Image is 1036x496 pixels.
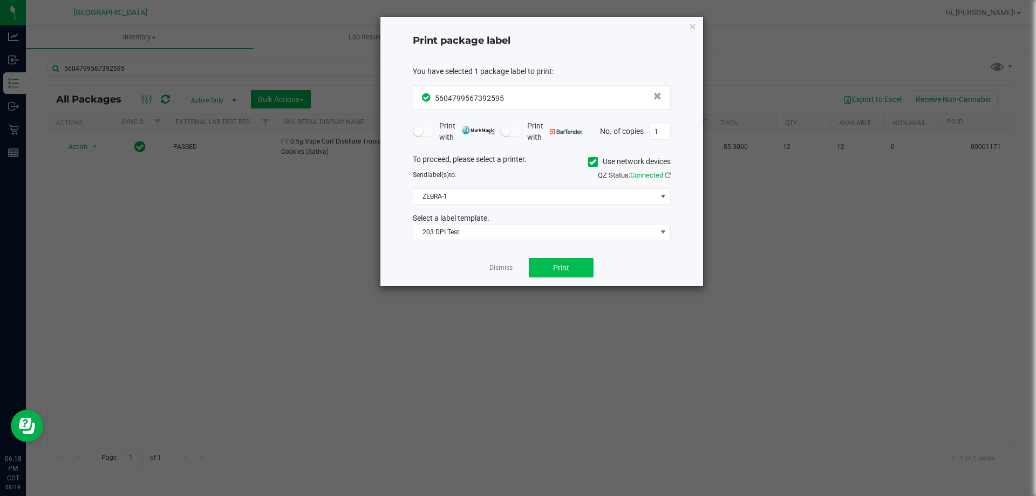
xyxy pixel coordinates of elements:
[413,66,671,77] div: :
[413,189,657,204] span: ZEBRA-1
[630,171,663,179] span: Connected
[550,129,583,134] img: bartender.png
[422,92,432,103] span: In Sync
[600,126,644,135] span: No. of copies
[435,94,504,103] span: 5604799567392595
[489,263,513,273] a: Dismiss
[413,171,456,179] span: Send to:
[405,213,679,224] div: Select a label template.
[405,154,679,170] div: To proceed, please select a printer.
[413,34,671,48] h4: Print package label
[462,126,495,134] img: mark_magic_cybra.png
[588,156,671,167] label: Use network devices
[427,171,449,179] span: label(s)
[598,171,671,179] span: QZ Status:
[553,263,569,272] span: Print
[11,410,43,442] iframe: Resource center
[527,120,583,143] span: Print with
[439,120,495,143] span: Print with
[413,225,657,240] span: 203 DPI Test
[413,67,552,76] span: You have selected 1 package label to print
[529,258,594,277] button: Print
